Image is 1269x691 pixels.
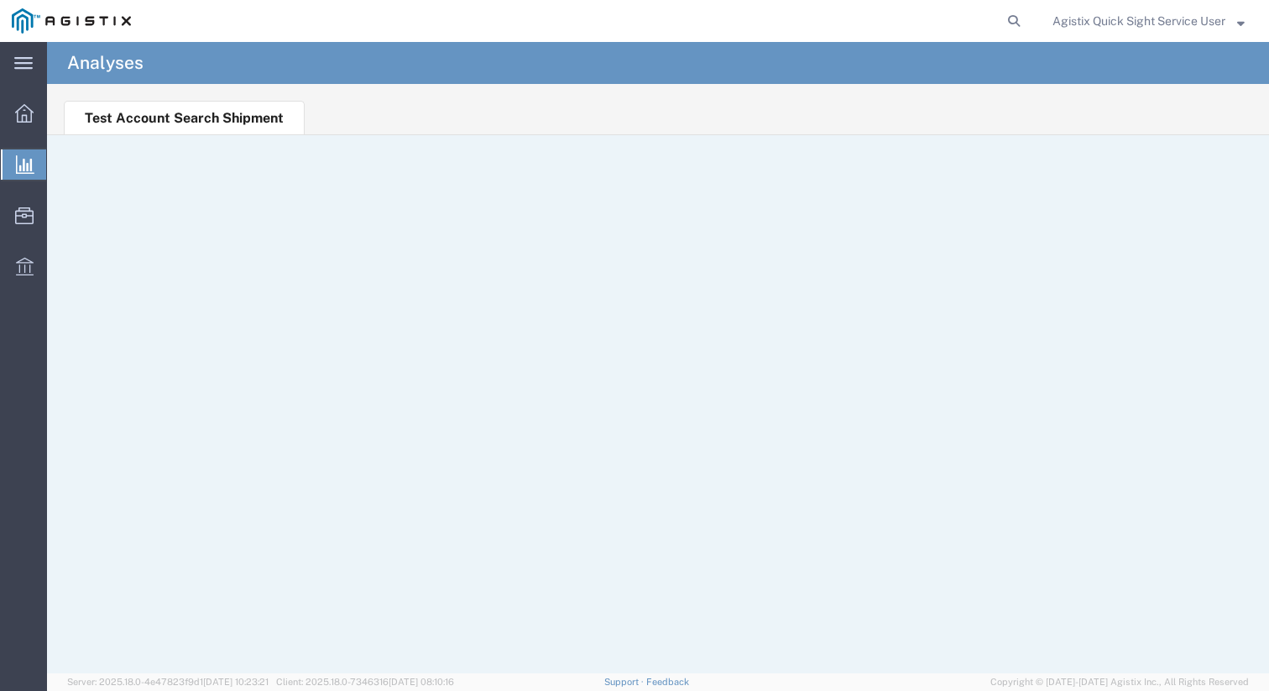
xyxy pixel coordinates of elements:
[67,42,144,84] h4: Analyses
[646,677,689,687] a: Feedback
[604,677,646,687] a: Support
[64,101,305,134] li: Test Account Search Shipment
[12,8,131,34] img: logo
[990,675,1249,689] span: Copyright © [DATE]-[DATE] Agistix Inc., All Rights Reserved
[389,677,454,687] span: [DATE] 08:10:16
[276,677,454,687] span: Client: 2025.18.0-7346316
[1052,12,1225,30] span: Agistix Quick Sight Service User
[203,677,269,687] span: [DATE] 10:23:21
[67,677,269,687] span: Server: 2025.18.0-4e47823f9d1
[1052,11,1245,31] button: Agistix Quick Sight Service User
